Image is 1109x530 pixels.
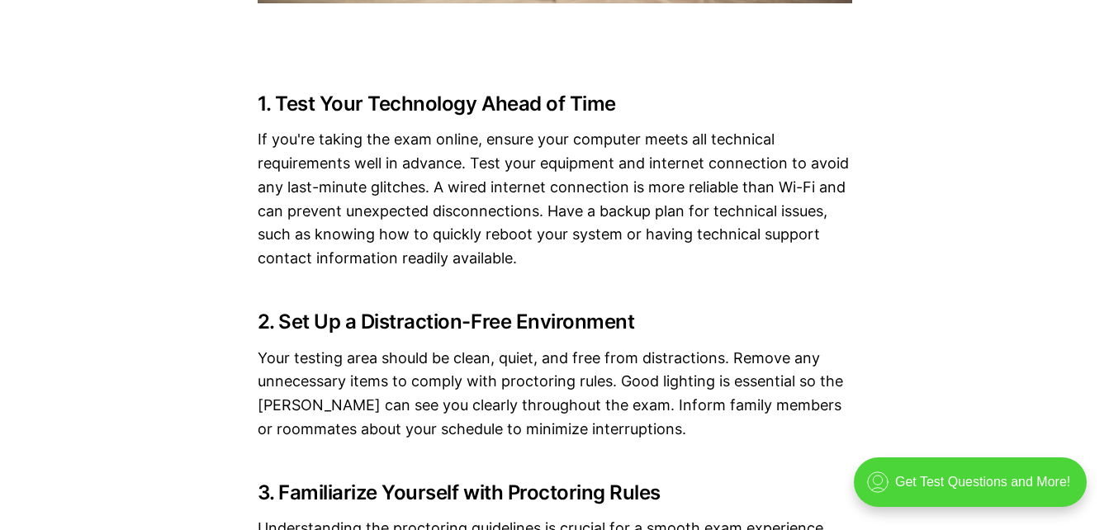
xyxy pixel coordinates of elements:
p: Your testing area should be clean, quiet, and free from distractions. Remove any unnecessary item... [258,347,852,442]
h3: 1. Test Your Technology Ahead of Time [258,92,852,116]
p: If you're taking the exam online, ensure your computer meets all technical requirements well in a... [258,128,852,271]
h3: 2. Set Up a Distraction-Free Environment [258,310,852,334]
h3: 3. Familiarize Yourself with Proctoring Rules [258,481,852,504]
iframe: portal-trigger [840,449,1109,530]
